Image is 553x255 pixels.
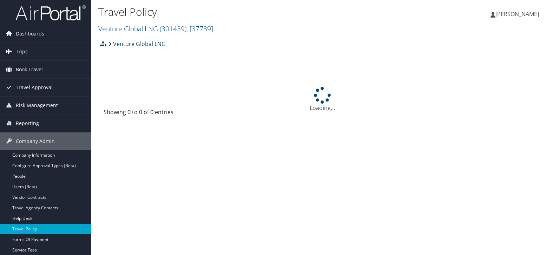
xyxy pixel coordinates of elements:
span: , [ 37739 ] [186,24,213,33]
a: [PERSON_NAME] [491,4,546,25]
span: Reporting [16,115,39,132]
div: Showing 0 to 0 of 0 entries [104,108,205,120]
span: Travel Approval [16,79,53,96]
h1: Travel Policy [98,5,397,19]
span: [PERSON_NAME] [495,10,539,18]
a: Venture Global LNG [98,24,213,33]
a: Venture Global LNG [108,37,166,51]
span: Book Travel [16,61,43,78]
img: airportal-logo.png [15,5,86,21]
div: Loading... [98,87,546,112]
span: Trips [16,43,28,60]
span: ( 301439 ) [160,24,186,33]
span: Company Admin [16,132,55,150]
span: Risk Management [16,97,58,114]
span: Dashboards [16,25,44,42]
